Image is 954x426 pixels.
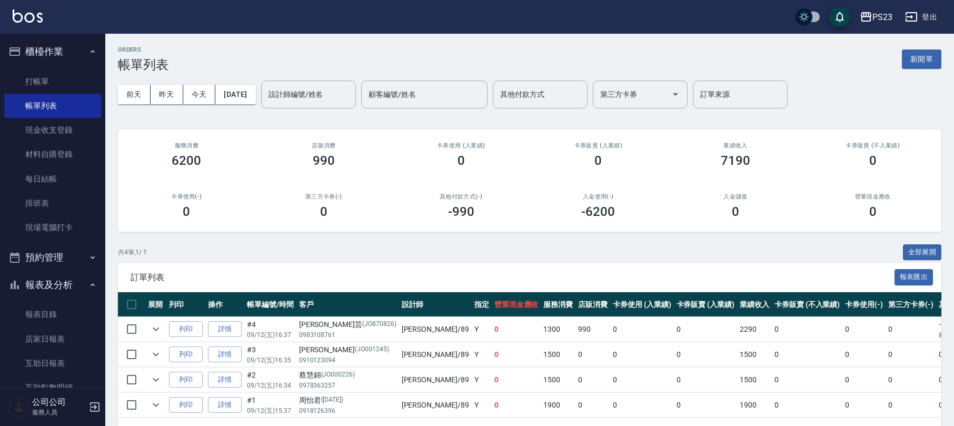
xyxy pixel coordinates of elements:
[169,321,203,338] button: 列印
[399,292,472,317] th: 設計師
[674,393,738,418] td: 0
[674,368,738,392] td: 0
[118,46,168,53] h2: ORDERS
[148,321,164,337] button: expand row
[169,372,203,388] button: 列印
[610,317,674,342] td: 0
[886,342,936,367] td: 0
[492,317,541,342] td: 0
[208,346,242,363] a: 詳情
[208,321,242,338] a: 詳情
[902,54,941,64] a: 新開單
[541,368,575,392] td: 1500
[8,397,29,418] img: Person
[674,292,738,317] th: 卡券販賣 (入業績)
[299,355,396,365] p: 0910123094
[169,397,203,413] button: 列印
[247,406,294,415] p: 09/12 (五) 15:37
[772,368,842,392] td: 0
[575,342,610,367] td: 0
[399,342,472,367] td: [PERSON_NAME] /89
[4,327,101,351] a: 店家日報表
[541,317,575,342] td: 1300
[172,153,201,168] h3: 6200
[169,346,203,363] button: 列印
[4,38,101,65] button: 櫃檯作業
[32,397,86,408] h5: 公司公司
[737,317,772,342] td: 2290
[886,368,936,392] td: 0
[472,317,492,342] td: Y
[244,342,296,367] td: #3
[817,193,929,200] h2: 營業現金應收
[299,395,396,406] div: 周怡君
[575,368,610,392] td: 0
[399,317,472,342] td: [PERSON_NAME] /89
[13,9,43,23] img: Logo
[829,6,850,27] button: save
[541,393,575,418] td: 1900
[575,317,610,342] td: 990
[118,57,168,72] h3: 帳單列表
[148,397,164,413] button: expand row
[244,317,296,342] td: #4
[299,330,396,340] p: 0983108761
[131,142,243,149] h3: 服務消費
[244,393,296,418] td: #1
[320,204,327,219] h3: 0
[842,292,886,317] th: 卡券使用(-)
[4,191,101,215] a: 排班表
[166,292,205,317] th: 列印
[594,153,602,168] h3: 0
[472,342,492,367] td: Y
[772,317,842,342] td: 0
[268,142,380,149] h2: 店販消費
[4,244,101,271] button: 預約管理
[4,375,101,400] a: 互助點數明細
[541,342,575,367] td: 1500
[492,342,541,367] td: 0
[721,153,750,168] h3: 7190
[732,204,739,219] h3: 0
[208,397,242,413] a: 詳情
[131,193,243,200] h2: 卡券使用(-)
[610,292,674,317] th: 卡券使用 (入業績)
[886,317,936,342] td: 0
[680,142,792,149] h2: 業績收入
[492,393,541,418] td: 0
[118,85,151,104] button: 前天
[321,395,344,406] p: ([DATE])
[299,406,396,415] p: 0918126396
[902,49,941,69] button: 新開單
[903,244,942,261] button: 全部展開
[296,292,399,317] th: 客戶
[321,370,355,381] p: (JO000226)
[247,330,294,340] p: 09/12 (五) 16:37
[215,85,255,104] button: [DATE]
[542,142,654,149] h2: 卡券販賣 (入業績)
[131,272,895,283] span: 訂單列表
[268,193,380,200] h2: 第三方卡券(-)
[148,372,164,388] button: expand row
[772,393,842,418] td: 0
[205,292,244,317] th: 操作
[299,370,396,381] div: 蔡慧錦
[737,393,772,418] td: 1900
[895,269,933,285] button: 報表匯出
[575,292,610,317] th: 店販消費
[610,368,674,392] td: 0
[667,86,684,103] button: Open
[772,342,842,367] td: 0
[886,292,936,317] th: 第三方卡券(-)
[4,302,101,326] a: 報表目錄
[458,153,465,168] h3: 0
[842,393,886,418] td: 0
[817,142,929,149] h2: 卡券販賣 (不入業績)
[4,351,101,375] a: 互助日報表
[405,193,517,200] h2: 其他付款方式(-)
[208,372,242,388] a: 詳情
[244,292,296,317] th: 帳單編號/時間
[680,193,792,200] h2: 入金儲值
[299,344,396,355] div: [PERSON_NAME]
[737,368,772,392] td: 1500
